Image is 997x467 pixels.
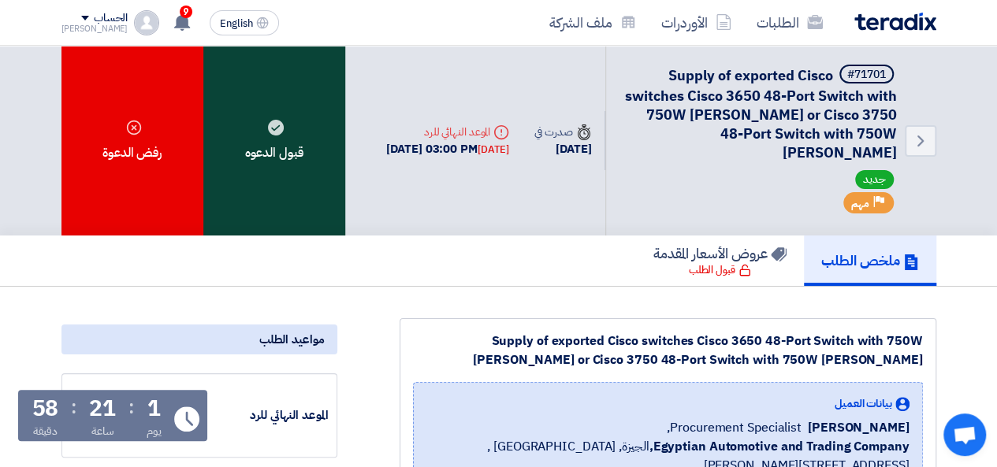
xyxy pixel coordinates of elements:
[625,65,897,162] h5: Supply of exported Cisco switches Cisco 3650 48-Port Switch with 750W POE or Cisco 3750 48-Port S...
[653,244,787,262] h5: عروض الأسعار المقدمة
[33,423,58,439] div: دقيقة
[847,69,886,80] div: #71701
[855,170,894,189] span: جديد
[625,65,897,163] span: Supply of exported Cisco switches Cisco 3650 48-Port Switch with 750W [PERSON_NAME] or Cisco 3750...
[821,251,919,269] h5: ملخص الطلب
[128,393,134,421] div: :
[71,393,76,421] div: :
[413,332,923,369] div: Supply of exported Cisco switches Cisco 3650 48-Port Switch with 750W [PERSON_NAME] or Cisco 3750...
[667,418,802,437] span: Procurement Specialist,
[134,10,159,35] img: profile_test.png
[386,124,509,140] div: الموعد النهائي للرد
[180,6,192,18] span: 9
[851,196,869,211] span: مهم
[649,4,744,41] a: الأوردرات
[32,398,59,420] div: 58
[835,395,892,412] span: بيانات العميل
[61,46,203,235] div: رفض الدعوة
[534,124,591,140] div: صدرت في
[478,142,509,158] div: [DATE]
[689,262,751,278] div: قبول الطلب
[386,140,509,158] div: [DATE] 03:00 PM
[89,398,116,420] div: 21
[91,423,114,439] div: ساعة
[537,4,649,41] a: ملف الشركة
[636,235,804,286] a: عروض الأسعار المقدمة قبول الطلب
[534,140,591,158] div: [DATE]
[804,235,936,286] a: ملخص الطلب
[147,423,162,439] div: يوم
[808,418,910,437] span: [PERSON_NAME]
[147,398,161,420] div: 1
[203,46,345,235] div: قبول الدعوه
[220,18,253,29] span: English
[854,13,936,31] img: Teradix logo
[94,12,128,25] div: الحساب
[744,4,835,41] a: الطلبات
[649,437,909,456] b: Egyptian Automotive and Trading Company,
[943,413,986,456] div: Open chat
[61,324,337,354] div: مواعيد الطلب
[210,10,279,35] button: English
[61,24,128,33] div: [PERSON_NAME]
[210,406,329,424] div: الموعد النهائي للرد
